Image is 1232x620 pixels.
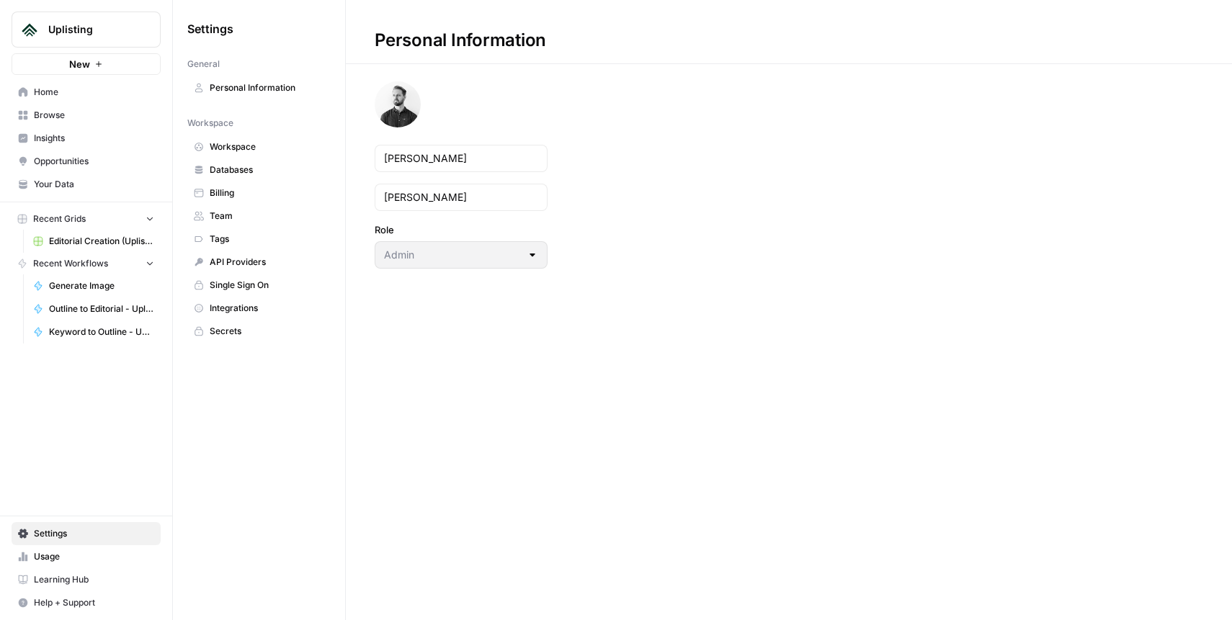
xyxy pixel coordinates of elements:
a: Home [12,81,161,104]
span: Insights [34,132,154,145]
a: Keyword to Outline - Uplisting [27,320,161,343]
button: Help + Support [12,591,161,614]
a: Generate Image [27,274,161,297]
a: Secrets [187,320,331,343]
label: Role [375,223,548,237]
span: Recent Grids [33,212,86,225]
span: Integrations [210,302,324,315]
button: New [12,53,161,75]
a: Usage [12,545,161,568]
span: Uplisting [48,22,135,37]
a: API Providers [187,251,331,274]
span: Opportunities [34,155,154,168]
span: Help + Support [34,596,154,609]
span: API Providers [210,256,324,269]
a: Personal Information [187,76,331,99]
a: Single Sign On [187,274,331,297]
a: Editorial Creation (Uplisting) [27,230,161,253]
a: Integrations [187,297,331,320]
span: Home [34,86,154,99]
a: Settings [12,522,161,545]
span: Secrets [210,325,324,338]
span: Team [210,210,324,223]
a: Workspace [187,135,331,158]
span: Keyword to Outline - Uplisting [49,325,154,338]
span: Learning Hub [34,573,154,586]
button: Recent Workflows [12,253,161,274]
span: Your Data [34,178,154,191]
button: Recent Grids [12,208,161,230]
a: Your Data [12,173,161,196]
button: Workspace: Uplisting [12,12,161,48]
span: Personal Information [210,81,324,94]
span: Recent Workflows [33,257,108,270]
a: Tags [187,228,331,251]
a: Browse [12,104,161,127]
div: Personal Information [346,29,575,52]
a: Insights [12,127,161,150]
a: Billing [187,181,331,205]
span: Usage [34,550,154,563]
img: Uplisting Logo [17,17,43,42]
img: avatar [375,81,421,127]
span: General [187,58,220,71]
span: Billing [210,187,324,199]
span: Databases [210,163,324,176]
span: Settings [34,527,154,540]
span: Workspace [210,140,324,153]
span: Generate Image [49,279,154,292]
span: Browse [34,109,154,122]
span: Settings [187,20,233,37]
span: Outline to Editorial - Uplisting [49,302,154,315]
span: Single Sign On [210,279,324,292]
a: Opportunities [12,150,161,173]
span: Tags [210,233,324,246]
span: New [69,57,90,71]
a: Team [187,205,331,228]
a: Outline to Editorial - Uplisting [27,297,161,320]
span: Workspace [187,117,233,130]
a: Databases [187,158,331,181]
span: Editorial Creation (Uplisting) [49,235,154,248]
a: Learning Hub [12,568,161,591]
